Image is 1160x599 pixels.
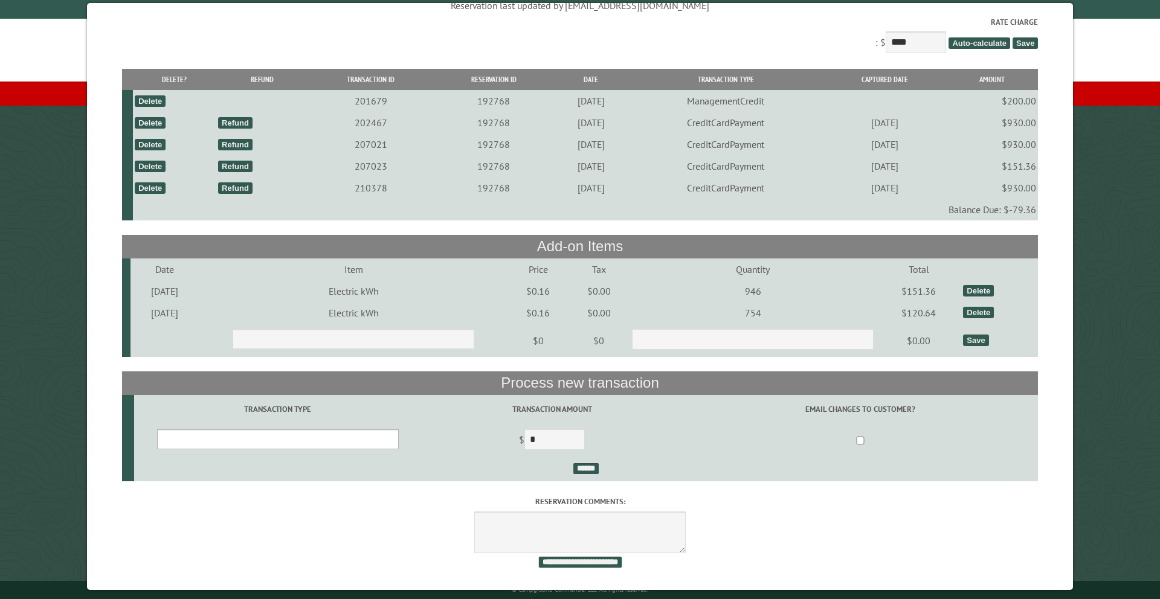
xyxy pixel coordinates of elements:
[628,112,823,133] td: CreditCardPayment
[218,161,253,172] div: Refund
[507,258,569,280] td: Price
[218,139,253,150] div: Refund
[199,258,508,280] td: Item
[569,302,630,324] td: $0.00
[434,177,554,199] td: 192768
[628,69,823,90] th: Transaction Type
[823,112,946,133] td: [DATE]
[628,177,823,199] td: CreditCardPayment
[308,155,434,177] td: 207023
[136,403,420,415] label: Transaction Type
[823,69,946,90] th: Captured Date
[628,90,823,112] td: ManagementCredit
[507,324,569,357] td: $0
[823,155,946,177] td: [DATE]
[434,90,554,112] td: 192768
[946,90,1038,112] td: $200.00
[308,177,434,199] td: 210378
[946,69,1038,90] th: Amount
[823,177,946,199] td: [DATE]
[199,280,508,302] td: Electric kWh
[135,95,166,107] div: Delete
[507,302,569,324] td: $0.16
[133,199,1038,220] td: Balance Due: $-79.36
[434,69,554,90] th: Reservation ID
[308,133,434,155] td: 207021
[963,307,994,318] div: Delete
[130,302,199,324] td: [DATE]
[946,155,1038,177] td: $151.36
[946,112,1038,133] td: $930.00
[218,117,253,129] div: Refund
[553,177,628,199] td: [DATE]
[216,69,308,90] th: Refund
[877,324,962,357] td: $0.00
[630,258,877,280] td: Quantity
[122,235,1039,258] th: Add-on Items
[512,586,648,594] small: © Campground Commander LLC. All rights reserved.
[122,496,1039,507] label: Reservation comments:
[553,112,628,133] td: [DATE]
[507,280,569,302] td: $0.16
[133,69,216,90] th: Delete?
[946,133,1038,155] td: $930.00
[122,371,1039,394] th: Process new transaction
[630,280,877,302] td: 946
[135,117,166,129] div: Delete
[308,90,434,112] td: 201679
[422,424,683,458] td: $
[308,69,434,90] th: Transaction ID
[135,182,166,194] div: Delete
[122,16,1039,28] label: Rate Charge
[130,280,199,302] td: [DATE]
[569,324,630,357] td: $0
[135,139,166,150] div: Delete
[946,177,1038,199] td: $930.00
[628,155,823,177] td: CreditCardPayment
[1013,37,1038,49] span: Save
[823,133,946,155] td: [DATE]
[308,112,434,133] td: 202467
[877,302,962,324] td: $120.64
[434,112,554,133] td: 192768
[199,302,508,324] td: Electric kWh
[434,133,554,155] td: 192768
[877,258,962,280] td: Total
[949,37,1010,49] span: Auto-calculate
[135,161,166,172] div: Delete
[685,403,1036,415] label: Email changes to customer?
[877,280,962,302] td: $151.36
[569,258,630,280] td: Tax
[553,90,628,112] td: [DATE]
[569,280,630,302] td: $0.00
[630,302,877,324] td: 754
[628,133,823,155] td: CreditCardPayment
[963,285,994,296] div: Delete
[122,16,1039,56] div: : $
[130,258,199,280] td: Date
[218,182,253,194] div: Refund
[553,133,628,155] td: [DATE]
[424,403,681,415] label: Transaction Amount
[553,69,628,90] th: Date
[963,335,988,346] div: Save
[434,155,554,177] td: 192768
[553,155,628,177] td: [DATE]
